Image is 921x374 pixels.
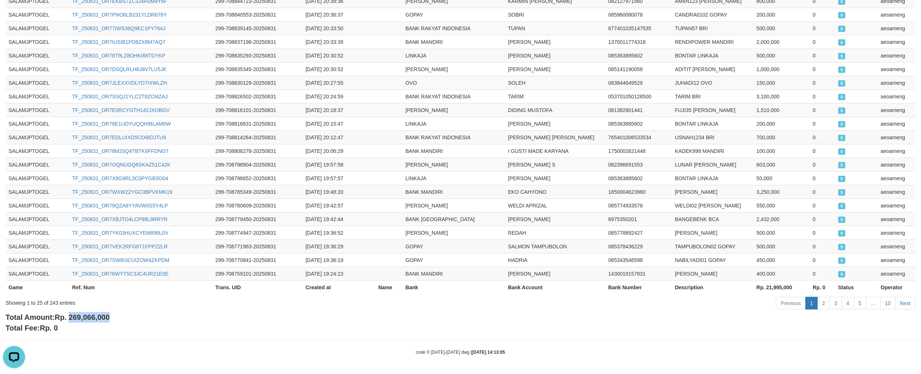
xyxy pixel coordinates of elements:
[672,240,754,253] td: TAMPUBOLON02 GOPAY
[672,103,754,117] td: FUJI35 [PERSON_NAME]
[878,90,915,103] td: aeoameng
[303,103,375,117] td: [DATE] 20:18:37
[672,267,754,280] td: [PERSON_NAME]
[754,253,810,267] td: 450,000
[6,21,69,35] td: SALAMJPTOGEL
[505,240,606,253] td: SALMON TAMPUBOLON
[6,8,69,21] td: SALAMJPTOGEL
[672,185,754,199] td: [PERSON_NAME]
[878,144,915,158] td: aeoameng
[303,253,375,267] td: [DATE] 19:36:19
[505,253,606,267] td: HADRIA
[403,253,505,267] td: GOPAY
[303,212,375,226] td: [DATE] 19:42:44
[6,253,69,267] td: SALAMJPTOGEL
[6,226,69,240] td: SALAMJPTOGEL
[212,212,303,226] td: 299-708779450-20250831
[72,53,166,59] a: TF_250831_OR78T9LZ8OHKI68TDYKP
[6,130,69,144] td: SALAMJPTOGEL
[672,21,754,35] td: TUPAN57 BRI
[6,280,69,294] th: Game
[810,49,835,62] td: 0
[605,171,672,185] td: 085363885602
[810,62,835,76] td: 0
[303,90,375,103] td: [DATE] 20:24:59
[754,240,810,253] td: 500,000
[212,49,303,62] td: 299-708835293-20250831
[6,296,378,307] div: Showing 1 to 25 of 243 entries
[895,297,915,310] a: Next
[810,103,835,117] td: 0
[72,25,166,31] a: TF_250831_OR77IWS36Q9EC1PY764J
[810,212,835,226] td: 0
[403,185,505,199] td: BANK MANDIRI
[754,130,810,144] td: 700,000
[754,144,810,158] td: 100,000
[838,53,846,59] span: SUCCESS
[303,199,375,212] td: [DATE] 19:42:57
[72,66,167,72] a: TF_250831_OR7DSQLRLH6J8V7LU5JK
[878,62,915,76] td: aeoameng
[838,244,846,250] span: SUCCESS
[830,297,842,310] a: 3
[375,280,403,294] th: Name
[672,226,754,240] td: [PERSON_NAME]
[72,175,169,181] a: TF_250831_OR7X8G9RL3C0PYGB3O04
[878,21,915,35] td: aeoameng
[605,130,672,144] td: 765401006533534
[672,62,754,76] td: ADITIT [PERSON_NAME]
[403,130,505,144] td: BANK RAKYAT INDONESIA
[838,189,846,196] span: SUCCESS
[212,253,303,267] td: 299-708770841-20250831
[810,8,835,21] td: 0
[6,49,69,62] td: SALAMJPTOGEL
[754,267,810,280] td: 400,000
[505,49,606,62] td: [PERSON_NAME]
[878,49,915,62] td: aeoameng
[605,49,672,62] td: 085363885602
[212,158,303,171] td: 299-708798904-20250831
[776,297,806,310] a: Previous
[505,144,606,158] td: I GUSTI MADE KARYANA
[878,35,915,49] td: aeoameng
[72,257,170,263] a: TF_250831_OR7SW8I3CUIZOW4ZKPDM
[810,144,835,158] td: 0
[505,35,606,49] td: [PERSON_NAME]
[303,117,375,130] td: [DATE] 20:15:47
[754,62,810,76] td: 1,000,000
[403,158,505,171] td: [PERSON_NAME]
[505,21,606,35] td: TUPAN
[505,8,606,21] td: SOBRI
[212,21,303,35] td: 299-708839145-20250831
[878,76,915,90] td: aeoameng
[880,297,896,310] a: 10
[672,280,754,294] th: Description
[6,171,69,185] td: SALAMJPTOGEL
[878,117,915,130] td: aeoameng
[212,117,303,130] td: 299-708816631-20250831
[6,185,69,199] td: SALAMJPTOGEL
[838,203,846,209] span: SUCCESS
[838,12,846,18] span: SUCCESS
[672,199,754,212] td: WELDI02 [PERSON_NAME]
[754,280,810,294] th: Rp. 21,995,000
[403,212,505,226] td: BANK [GEOGRAPHIC_DATA]
[505,117,606,130] td: [PERSON_NAME]
[6,35,69,49] td: SALAMJPTOGEL
[212,130,303,144] td: 299-708814264-20250831
[810,185,835,199] td: 0
[40,324,58,332] span: Rp. 0
[505,158,606,171] td: [PERSON_NAME] S
[754,49,810,62] td: 500,000
[878,8,915,21] td: aeoameng
[403,62,505,76] td: [PERSON_NAME]
[605,185,672,199] td: 1850004623960
[605,8,672,21] td: 085960080078
[605,280,672,294] th: Bank Number
[72,39,166,45] a: TF_250831_OR7IUSIB1PD8ZX8M7AQ7
[212,90,303,103] td: 299-708826502-20250831
[72,94,168,99] a: TF_250831_OR7SSQJ1YLC2T8ZCMZAJ
[6,144,69,158] td: SALAMJPTOGEL
[303,240,375,253] td: [DATE] 19:36:29
[754,103,810,117] td: 1,510,000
